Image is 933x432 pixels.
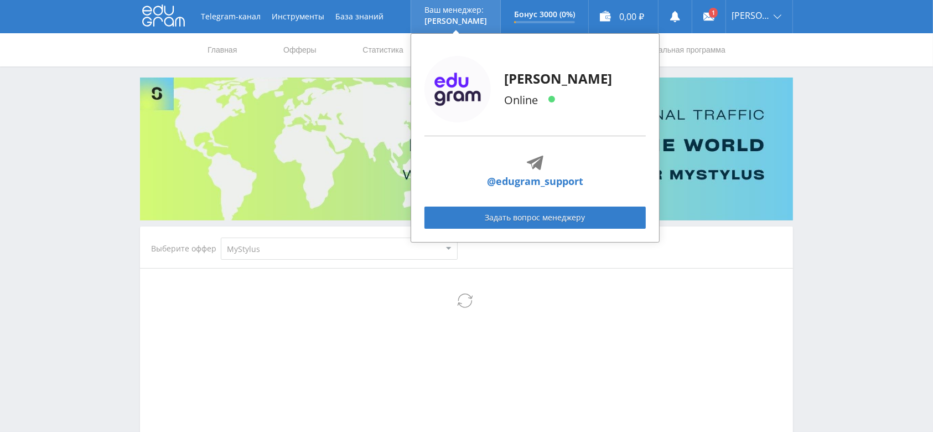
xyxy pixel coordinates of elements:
a: Задать вопрос менеджеру [424,207,646,229]
img: edugram_logo.png [424,56,491,122]
a: Офферы [282,33,318,66]
p: [PERSON_NAME] [504,70,612,88]
a: Статистика [361,33,405,66]
a: Реферальная программа [633,33,727,66]
img: Banner [140,78,793,220]
p: Online [504,92,612,109]
p: Бонус 3000 (0%) [514,10,575,19]
p: Ваш менеджер: [424,6,487,14]
a: Главная [206,33,238,66]
a: @edugram_support [487,174,583,189]
p: [PERSON_NAME] [424,17,487,25]
div: Выберите оффер [151,244,221,253]
span: [PERSON_NAME] [732,11,770,20]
